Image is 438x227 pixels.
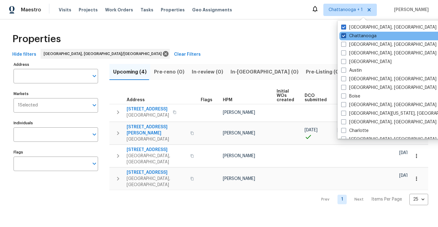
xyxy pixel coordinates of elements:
label: [GEOGRAPHIC_DATA], [GEOGRAPHIC_DATA] [341,119,436,125]
button: Open [90,159,99,168]
div: [GEOGRAPHIC_DATA], [GEOGRAPHIC_DATA]/[GEOGRAPHIC_DATA] [41,49,170,59]
span: Clear Filters [174,51,201,58]
span: Address [127,98,145,102]
span: HPM [223,98,232,102]
span: Properties [161,7,185,13]
span: [PERSON_NAME] [223,177,255,181]
button: Open [90,72,99,80]
span: Projects [79,7,98,13]
span: [DATE] [399,151,412,155]
label: Chattanooga [341,33,377,39]
span: Work Orders [105,7,133,13]
span: Maestro [21,7,41,13]
span: Visits [59,7,71,13]
label: [GEOGRAPHIC_DATA], [GEOGRAPHIC_DATA] [341,24,436,30]
span: 1 Selected [18,103,38,108]
p: Items Per Page [371,196,402,202]
span: DCO submitted [305,94,327,102]
label: Flags [14,150,98,154]
span: Initial WOs created [277,89,294,102]
label: [GEOGRAPHIC_DATA], [GEOGRAPHIC_DATA] [341,85,436,91]
span: DCO complete [337,94,358,102]
span: Tasks [140,8,153,12]
a: Goto page 1 [337,195,347,204]
span: [GEOGRAPHIC_DATA], [GEOGRAPHIC_DATA]/[GEOGRAPHIC_DATA] [44,51,164,57]
label: [GEOGRAPHIC_DATA], [GEOGRAPHIC_DATA] [341,76,436,82]
label: Markets [14,92,98,96]
label: Charlotte [341,128,369,134]
span: In-review (0) [192,68,223,76]
span: [GEOGRAPHIC_DATA], [GEOGRAPHIC_DATA] [127,176,187,188]
span: [GEOGRAPHIC_DATA], [GEOGRAPHIC_DATA] [127,153,187,165]
span: [PERSON_NAME] [223,131,255,135]
label: Individuals [14,121,98,125]
span: [STREET_ADDRESS] [127,147,187,153]
span: [STREET_ADDRESS] [127,106,169,112]
span: [PERSON_NAME] [223,110,255,115]
span: Pre-Listing (0) [306,68,341,76]
span: [STREET_ADDRESS][PERSON_NAME] [127,124,187,136]
label: Austin [341,67,362,74]
span: [STREET_ADDRESS] [127,169,187,176]
button: Clear Filters [172,49,203,60]
span: Upcoming (4) [113,68,147,76]
span: Hide filters [12,51,36,58]
label: Address [14,63,98,66]
span: [GEOGRAPHIC_DATA] [127,112,169,118]
div: 25 [409,191,428,207]
span: [DATE] [399,173,412,178]
label: [GEOGRAPHIC_DATA] [341,59,392,65]
span: Pre-reno (0) [154,68,184,76]
button: Open [90,101,99,110]
label: [GEOGRAPHIC_DATA], [GEOGRAPHIC_DATA] [341,42,436,48]
span: [PERSON_NAME] [223,154,255,158]
span: Geo Assignments [192,7,232,13]
span: Flags [201,98,212,102]
span: Properties [12,36,61,42]
label: [GEOGRAPHIC_DATA], [GEOGRAPHIC_DATA] [341,50,436,56]
label: [GEOGRAPHIC_DATA], [GEOGRAPHIC_DATA] [341,136,436,142]
span: [PERSON_NAME] [392,7,429,13]
span: [DATE] [337,128,350,132]
span: In-[GEOGRAPHIC_DATA] (0) [231,68,298,76]
span: [DATE] [305,128,318,132]
label: [GEOGRAPHIC_DATA], [GEOGRAPHIC_DATA] [341,102,436,108]
nav: Pagination Navigation [315,194,428,205]
button: Open [90,130,99,139]
label: Boise [341,93,360,99]
span: Chattanooga + 1 [329,7,363,13]
button: Hide filters [10,49,39,60]
span: [GEOGRAPHIC_DATA] [127,136,187,142]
